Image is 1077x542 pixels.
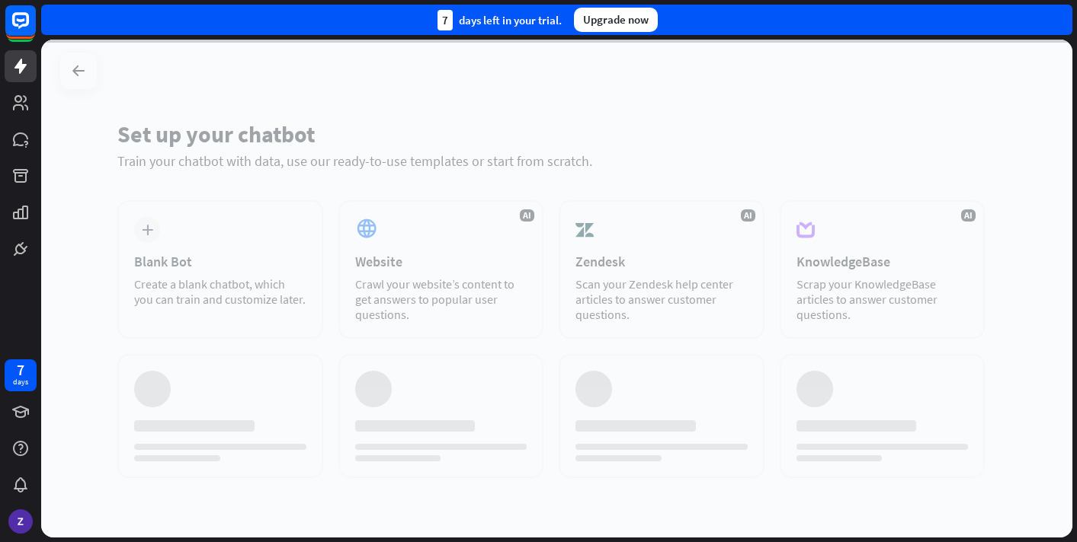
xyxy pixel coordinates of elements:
div: Upgrade now [574,8,658,32]
div: days [13,377,28,387]
a: 7 days [5,359,37,391]
div: days left in your trial. [438,10,562,30]
div: 7 [438,10,453,30]
div: 7 [17,363,24,377]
